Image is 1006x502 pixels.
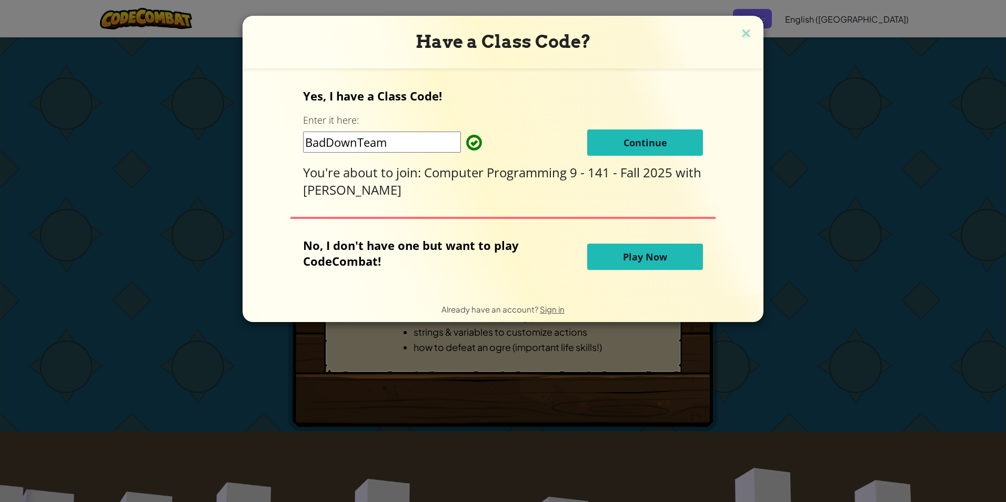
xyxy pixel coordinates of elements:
span: [PERSON_NAME] [303,181,401,198]
span: Already have an account? [441,304,540,314]
button: Play Now [587,244,703,270]
p: No, I don't have one but want to play CodeCombat! [303,237,535,269]
span: with [676,164,701,181]
img: close icon [739,26,753,42]
p: Yes, I have a Class Code! [303,88,703,104]
button: Continue [587,129,703,156]
label: Enter it here: [303,114,359,127]
span: Continue [623,136,667,149]
span: Play Now [623,250,667,263]
a: Sign in [540,304,565,314]
span: Computer Programming 9 - 141 - Fall 2025 [424,164,676,181]
span: Have a Class Code? [416,31,591,52]
span: You're about to join: [303,164,424,181]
